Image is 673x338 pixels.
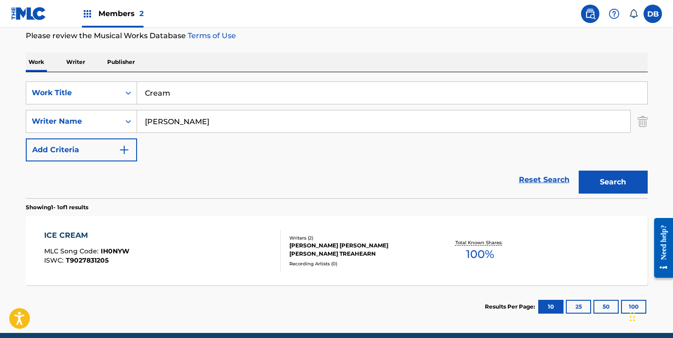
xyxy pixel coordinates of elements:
form: Search Form [26,81,648,198]
button: 10 [538,300,564,314]
div: Help [605,5,623,23]
div: Drag [630,303,635,331]
iframe: Resource Center [647,211,673,285]
button: 100 [621,300,646,314]
div: [PERSON_NAME] [PERSON_NAME] [PERSON_NAME] TREAHEARN [289,241,428,258]
p: Total Known Shares: [455,239,505,246]
span: MLC Song Code : [44,247,101,255]
button: Add Criteria [26,138,137,161]
img: Delete Criterion [638,110,648,133]
a: ICE CREAMMLC Song Code:IH0NYWISWC:T9027831205Writers (2)[PERSON_NAME] [PERSON_NAME] [PERSON_NAME]... [26,216,648,285]
button: Search [579,171,648,194]
span: T9027831205 [66,256,109,264]
div: Recording Artists ( 0 ) [289,260,428,267]
span: IH0NYW [101,247,129,255]
p: Publisher [104,52,138,72]
span: 2 [139,9,144,18]
div: ICE CREAM [44,230,129,241]
p: Work [26,52,47,72]
p: Results Per Page: [485,303,537,311]
p: Please review the Musical Works Database [26,30,648,41]
button: 25 [566,300,591,314]
p: Writer [63,52,88,72]
a: Reset Search [514,170,574,190]
img: MLC Logo [11,7,46,20]
p: Showing 1 - 1 of 1 results [26,203,88,212]
img: Top Rightsholders [82,8,93,19]
a: Public Search [581,5,599,23]
div: User Menu [644,5,662,23]
a: Terms of Use [186,31,236,40]
button: 50 [593,300,619,314]
img: help [609,8,620,19]
iframe: Chat Widget [627,294,673,338]
div: Work Title [32,87,115,98]
div: Notifications [629,9,638,18]
img: search [585,8,596,19]
span: Members [98,8,144,19]
div: Writer Name [32,116,115,127]
span: ISWC : [44,256,66,264]
div: Writers ( 2 ) [289,235,428,241]
span: 100 % [466,246,494,263]
img: 9d2ae6d4665cec9f34b9.svg [119,144,130,155]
